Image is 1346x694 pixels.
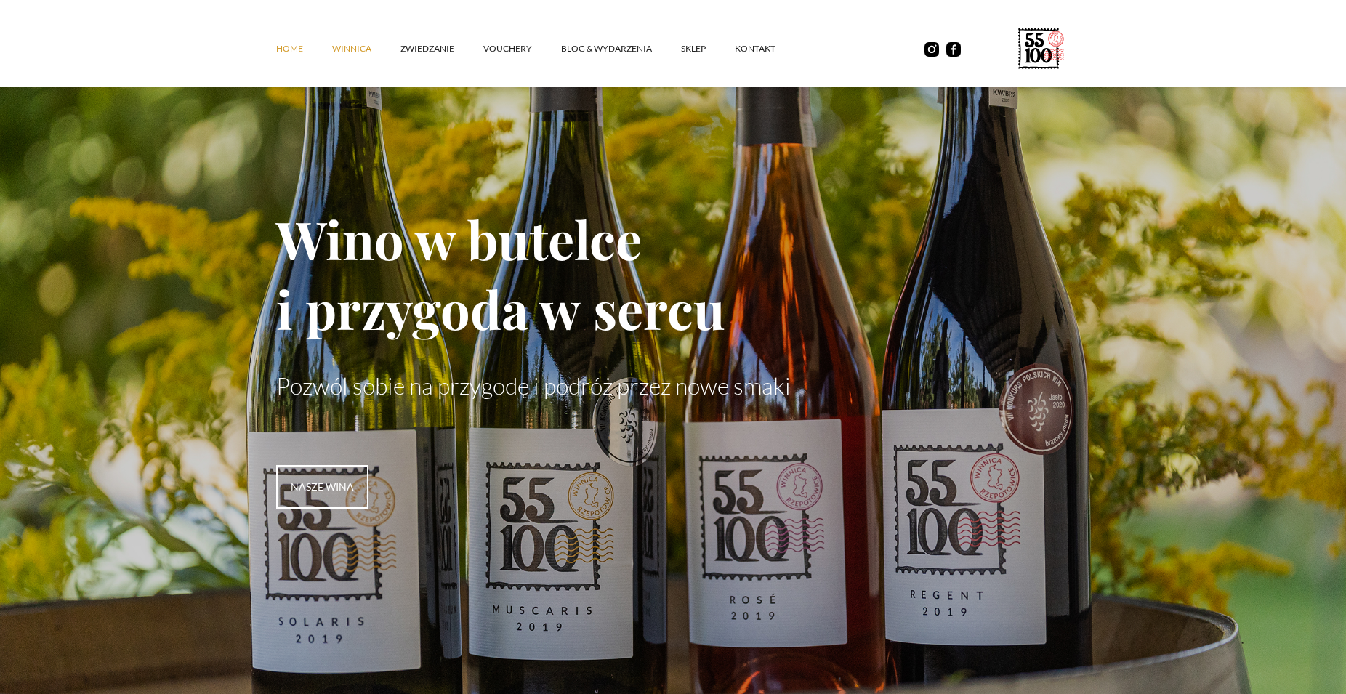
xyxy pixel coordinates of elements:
[561,27,681,70] a: Blog & Wydarzenia
[400,27,483,70] a: ZWIEDZANIE
[276,372,1070,400] p: Pozwól sobie na przygodę i podróż przez nowe smaki
[276,27,332,70] a: Home
[735,27,805,70] a: kontakt
[681,27,735,70] a: SKLEP
[483,27,561,70] a: vouchery
[332,27,400,70] a: winnica
[276,465,368,509] a: nasze wina
[276,203,1070,343] h1: Wino w butelce i przygoda w sercu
